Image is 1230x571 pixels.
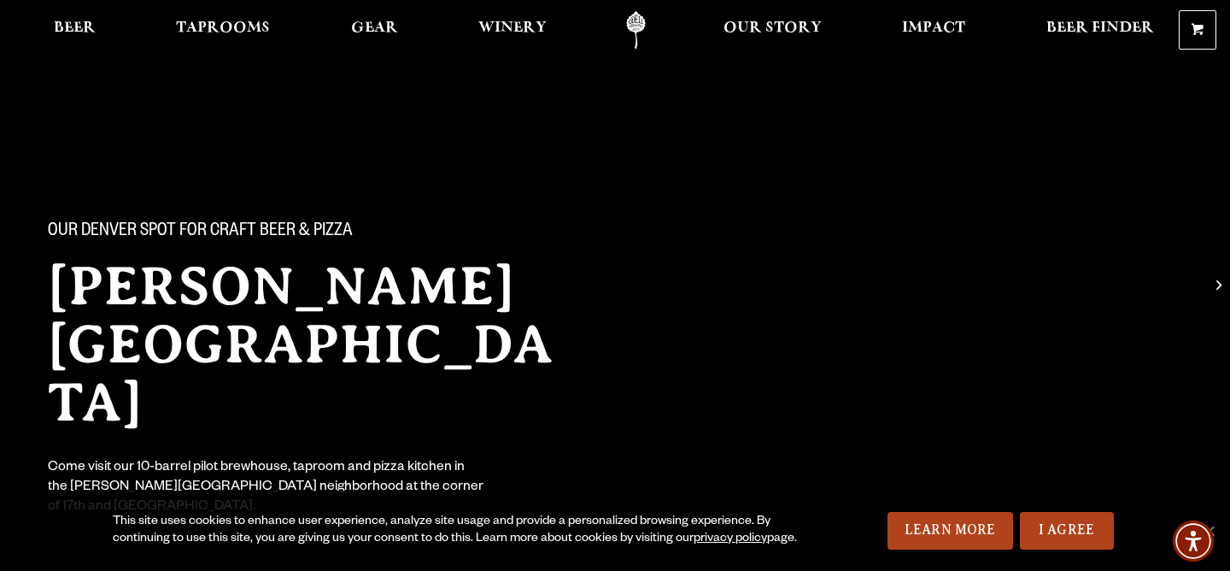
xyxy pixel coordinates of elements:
[113,514,799,548] div: This site uses cookies to enhance user experience, analyze site usage and provide a personalized ...
[712,11,833,50] a: Our Story
[48,257,581,432] h2: [PERSON_NAME][GEOGRAPHIC_DATA]
[176,21,270,35] span: Taprooms
[723,21,822,35] span: Our Story
[467,11,558,50] a: Winery
[478,21,547,35] span: Winery
[902,21,965,35] span: Impact
[1020,512,1114,550] a: I Agree
[604,11,668,50] a: Odell Home
[887,512,1013,550] a: Learn More
[694,533,767,546] a: privacy policy
[1173,521,1214,562] div: Accessibility Menu
[165,11,281,50] a: Taprooms
[54,21,96,35] span: Beer
[891,11,976,50] a: Impact
[351,21,398,35] span: Gear
[48,459,485,518] div: Come visit our 10-barrel pilot brewhouse, taproom and pizza kitchen in the [PERSON_NAME][GEOGRAPH...
[48,221,353,244] span: Our Denver spot for craft beer & pizza
[43,11,107,50] a: Beer
[340,11,409,50] a: Gear
[1035,11,1165,50] a: Beer Finder
[1046,21,1154,35] span: Beer Finder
